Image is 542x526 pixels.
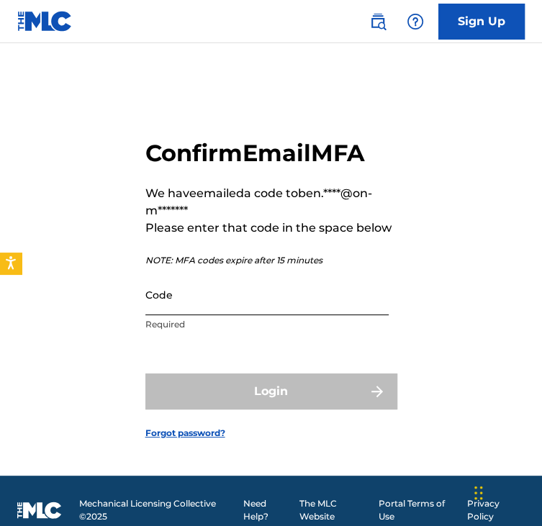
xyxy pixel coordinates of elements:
iframe: Chat Widget [470,457,542,526]
a: Public Search [363,7,392,36]
img: search [369,13,387,30]
p: Required [145,318,389,331]
img: help [407,13,424,30]
p: NOTE: MFA codes expire after 15 minutes [145,254,397,267]
div: Drag [474,471,483,514]
a: Forgot password? [145,427,225,440]
a: Sign Up [438,4,525,40]
h2: Confirm Email MFA [145,139,397,168]
a: Portal Terms of Use [379,497,458,523]
a: Privacy Policy [467,497,525,523]
img: MLC Logo [17,11,73,32]
div: Help [401,7,430,36]
a: The MLC Website [299,497,370,523]
img: logo [17,502,62,519]
a: Need Help? [243,497,291,523]
p: Please enter that code in the space below [145,219,397,237]
span: Mechanical Licensing Collective © 2025 [79,497,235,523]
